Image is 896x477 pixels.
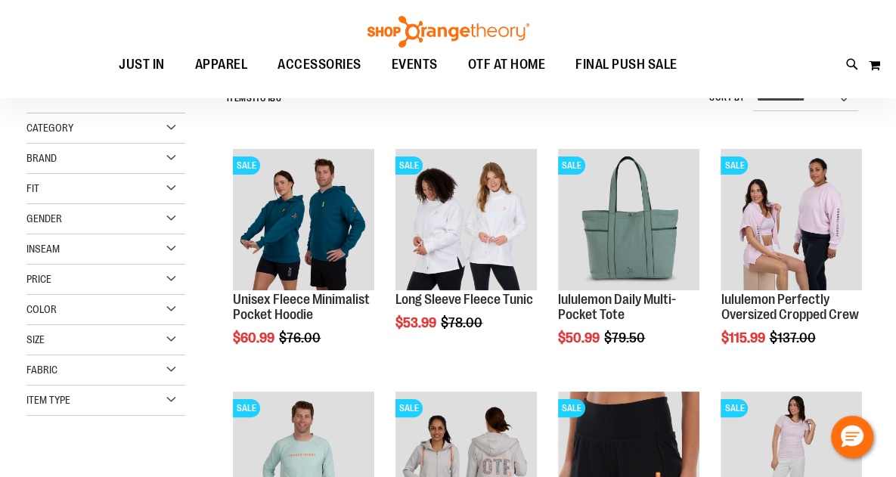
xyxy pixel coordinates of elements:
span: Gender [26,212,62,225]
img: lululemon Daily Multi-Pocket Tote [558,149,699,290]
h2: Items to [227,87,282,110]
span: $50.99 [558,330,602,345]
span: $60.99 [233,330,277,345]
a: Long Sleeve Fleece Tunic [395,292,533,307]
div: product [225,141,381,383]
span: $78.00 [441,315,485,330]
span: SALE [233,399,260,417]
span: APPAREL [195,48,248,82]
img: Shop Orangetheory [365,16,532,48]
button: Hello, have a question? Let’s chat. [831,416,873,458]
span: 186 [267,93,282,104]
span: Inseam [26,243,60,255]
div: product [713,141,869,383]
a: APPAREL [180,48,263,82]
span: EVENTS [392,48,438,82]
a: ACCESSORIES [262,48,377,82]
div: product [388,141,544,368]
a: lululemon Daily Multi-Pocket Tote [558,292,676,322]
span: SALE [558,156,585,175]
a: FINAL PUSH SALE [560,48,693,82]
a: lululemon Perfectly Oversized Cropped CrewSALE [721,149,861,292]
span: Brand [26,152,57,164]
span: FINAL PUSH SALE [575,48,677,82]
span: 1 [252,93,256,104]
span: ACCESSORIES [277,48,361,82]
span: Size [26,333,45,345]
span: SALE [233,156,260,175]
span: Fit [26,182,39,194]
a: lululemon Perfectly Oversized Cropped Crew [721,292,858,322]
a: lululemon Daily Multi-Pocket ToteSALE [558,149,699,292]
a: OTF AT HOME [453,48,561,82]
span: SALE [558,399,585,417]
span: SALE [395,399,423,417]
span: SALE [721,156,748,175]
div: product [550,141,706,383]
span: $115.99 [721,330,767,345]
span: Fabric [26,364,57,376]
span: JUST IN [119,48,165,82]
span: Category [26,122,73,134]
span: Price [26,273,51,285]
span: OTF AT HOME [468,48,546,82]
span: $79.50 [604,330,647,345]
span: SALE [721,399,748,417]
img: Unisex Fleece Minimalist Pocket Hoodie [233,149,374,290]
span: $137.00 [769,330,817,345]
img: Product image for Fleece Long Sleeve [395,149,536,290]
span: Color [26,303,57,315]
a: Unisex Fleece Minimalist Pocket Hoodie [233,292,370,322]
a: Unisex Fleece Minimalist Pocket HoodieSALE [233,149,374,292]
a: Product image for Fleece Long SleeveSALE [395,149,536,292]
img: lululemon Perfectly Oversized Cropped Crew [721,149,861,290]
a: EVENTS [377,48,453,82]
span: SALE [395,156,423,175]
span: Item Type [26,394,70,406]
a: JUST IN [104,48,180,82]
span: $76.00 [279,330,323,345]
span: $53.99 [395,315,439,330]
